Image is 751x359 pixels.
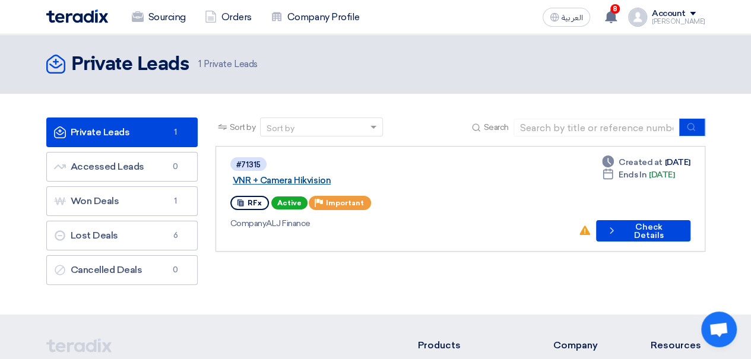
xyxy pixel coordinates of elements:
[326,199,364,207] span: Important
[169,230,183,242] span: 6
[652,18,705,25] div: [PERSON_NAME]
[169,161,183,173] span: 0
[46,221,198,250] a: Lost Deals6
[46,186,198,216] a: Won Deals1
[198,58,257,71] span: Private Leads
[483,121,508,134] span: Search
[233,175,530,186] a: VNR + Camera Hikvision
[619,169,647,181] span: Ends In
[602,156,690,169] div: [DATE]
[701,312,737,347] div: Open chat
[651,338,705,352] li: Resources
[46,9,108,23] img: Teradix logo
[169,264,183,276] span: 0
[602,169,674,181] div: [DATE]
[230,121,256,134] span: Sort by
[46,152,198,182] a: Accessed Leads0
[198,59,201,69] span: 1
[596,220,690,242] button: Check Details
[71,53,189,77] h2: Private Leads
[619,156,662,169] span: Created at
[230,218,267,228] span: Company
[46,255,198,285] a: Cancelled Deals0
[271,196,308,209] span: Active
[122,4,195,30] a: Sourcing
[553,338,615,352] li: Company
[652,9,686,19] div: Account
[169,195,183,207] span: 1
[261,4,369,30] a: Company Profile
[46,117,198,147] a: Private Leads1
[236,161,261,169] div: #71315
[267,122,294,135] div: Sort by
[610,4,620,14] span: 8
[628,8,647,27] img: profile_test.png
[543,8,590,27] button: العربية
[169,126,183,138] span: 1
[248,199,262,207] span: RFx
[562,14,583,22] span: العربية
[417,338,518,352] li: Products
[514,119,680,136] input: Search by title or reference number
[230,217,569,230] div: ALJ Finance
[195,4,261,30] a: Orders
